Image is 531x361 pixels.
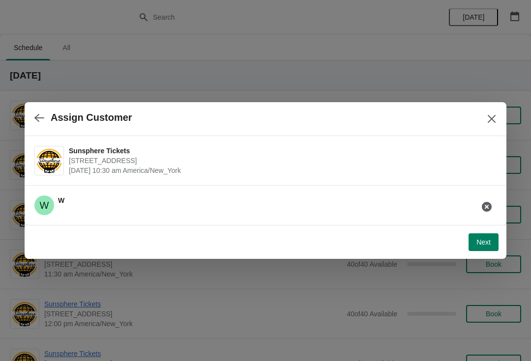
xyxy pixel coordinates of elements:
[51,112,132,123] h2: Assign Customer
[69,156,492,166] span: [STREET_ADDRESS]
[469,233,499,251] button: Next
[34,195,54,215] span: W
[35,147,63,174] img: Sunsphere Tickets | 810 Clinch Avenue, Knoxville, TN, USA | August 22 | 10:30 am America/New_York
[58,196,64,204] span: W
[483,110,501,128] button: Close
[69,166,492,175] span: [DATE] 10:30 am America/New_York
[40,200,49,211] text: W
[69,146,492,156] span: Sunsphere Tickets
[476,238,491,246] span: Next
